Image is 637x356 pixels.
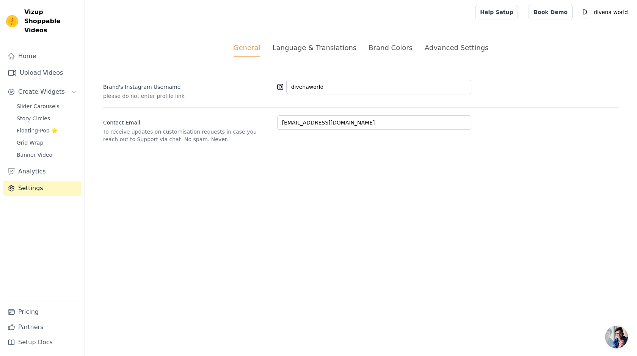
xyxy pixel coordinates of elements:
[3,84,82,99] button: Create Widgets
[17,151,52,159] span: Banner Video
[3,181,82,196] a: Settings
[17,127,58,134] span: Floating-Pop ⭐
[3,164,82,179] a: Analytics
[591,5,631,19] p: divena world
[3,49,82,64] a: Home
[234,43,260,57] div: General
[475,5,518,19] a: Help Setup
[103,116,271,126] label: Contact Email
[12,101,82,112] a: Slider Carousels
[103,128,271,143] p: To receive updates on customisation requests in case you reach out to Support via chat. No spam. ...
[6,15,18,27] img: Vizup
[12,125,82,136] a: Floating-Pop ⭐
[579,5,631,19] button: D divena world
[103,80,271,91] label: Brand's Instagram Username
[24,8,78,35] span: Vizup Shoppable Videos
[529,5,572,19] a: Book Demo
[12,137,82,148] a: Grid Wrap
[3,335,82,350] a: Setup Docs
[17,115,50,122] span: Story Circles
[18,87,65,96] span: Create Widgets
[12,150,82,160] a: Banner Video
[425,43,488,53] div: Advanced Settings
[3,320,82,335] a: Partners
[272,43,356,53] div: Language & Translations
[3,65,82,80] a: Upload Videos
[17,139,43,146] span: Grid Wrap
[369,43,413,53] div: Brand Colors
[582,8,587,16] text: D
[17,102,60,110] span: Slider Carousels
[12,113,82,124] a: Story Circles
[3,304,82,320] a: Pricing
[605,326,628,348] a: Open chat
[103,92,271,100] p: please do not enter profile link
